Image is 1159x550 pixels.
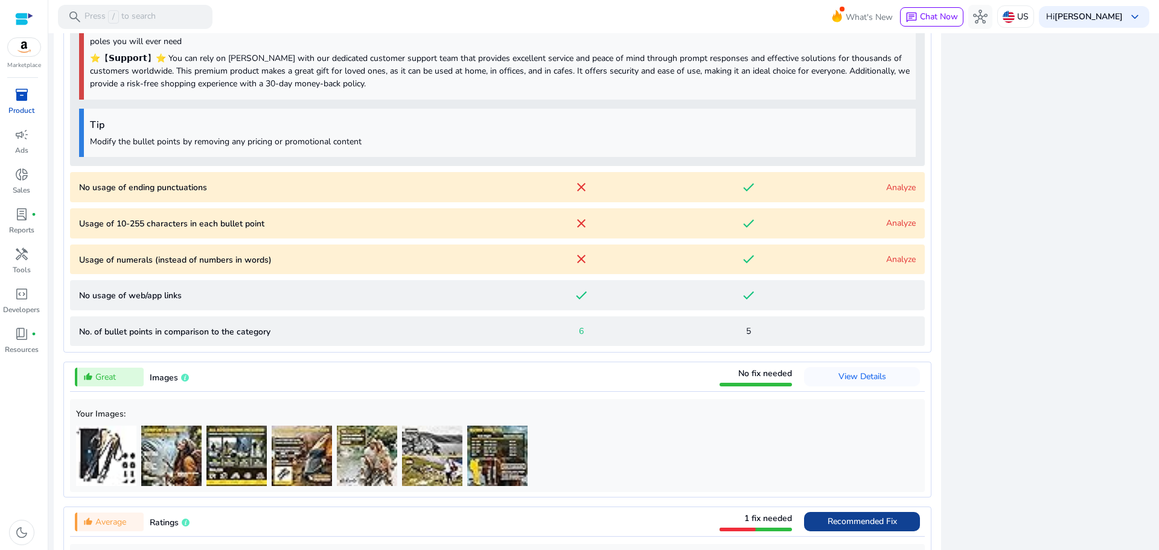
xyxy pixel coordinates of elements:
span: lab_profile [14,207,29,222]
mat-icon: done [741,180,756,194]
span: Average [95,516,126,528]
img: us.svg [1003,11,1015,23]
p: Hi [1046,13,1123,21]
p: US [1017,6,1029,27]
button: Recommended Fix [804,512,920,531]
mat-icon: close [574,180,589,194]
img: 51TeKFii9SL._AC_US40_.jpg [272,426,332,486]
img: amazon.svg [8,38,40,56]
img: 61C1yZ5B9aL._AC_US40_.jpg [402,426,462,486]
p: Usage of 10-255 characters in each bullet point [79,217,497,230]
mat-icon: close [574,216,589,231]
a: Analyze [886,217,916,229]
span: keyboard_arrow_down [1128,10,1142,24]
p: Reports [9,225,34,235]
p: Modify the bullet points by removing any pricing or promotional content [90,135,910,148]
span: 1 fix needed [744,513,792,524]
button: chatChat Now [900,7,963,27]
p: Ads [15,145,28,156]
b: [PERSON_NAME] [1055,11,1123,22]
span: fiber_manual_record [31,331,36,336]
img: 51EFl6wBU9L._AC_US40_.jpg [206,426,267,486]
span: search [68,10,82,24]
p: Marketplace [7,61,41,70]
span: inventory_2 [14,88,29,102]
span: Ratings [150,517,179,528]
p: Tools [13,264,31,275]
img: 51hu34+HYKL._AC_US40_.jpg [337,426,397,486]
img: 51uY9MdPp9L._AC_US40_.jpg [141,426,202,486]
span: What's New [846,7,893,28]
span: code_blocks [14,287,29,301]
p: Product [8,105,34,116]
mat-icon: done [741,252,756,266]
mat-icon: thumb_up_alt [83,517,93,526]
mat-icon: thumb_up_alt [83,372,93,382]
span: fiber_manual_record [31,212,36,217]
p: No usage of web/app links [79,289,497,302]
button: hub [968,5,992,29]
mat-icon: done [741,216,756,231]
p: ⭐【𝗦𝘂𝗽𝗽𝗼𝗿𝘁】⭐ You can rely on [PERSON_NAME] with our dedicated customer support team that provides ... [90,52,910,90]
mat-icon: done [574,288,589,302]
span: hub [973,10,988,24]
span: Chat Now [920,11,958,22]
span: chat [905,11,918,24]
p: No. of bullet points in comparison to the category [79,325,497,338]
span: Great [95,371,116,383]
span: View Details [838,371,886,382]
span: dark_mode [14,525,29,540]
span: handyman [14,247,29,261]
button: View Details [804,367,920,386]
span: No fix needed [738,368,792,379]
span: Recommended Fix [828,516,897,527]
p: Usage of numerals (instead of numbers in words) [79,254,497,266]
a: Analyze [886,254,916,265]
p: Press to search [85,10,156,24]
p: Developers [3,304,40,315]
span: 5 [746,325,751,337]
span: donut_small [14,167,29,182]
h5: Your Images: [76,409,919,420]
span: Images [150,372,178,383]
img: 51vAskplt4L._AC_US40_.jpg [76,426,136,486]
span: campaign [14,127,29,142]
mat-icon: done [741,288,756,302]
span: 6 [579,325,584,337]
a: Analyze [886,182,916,193]
p: Resources [5,344,39,355]
span: / [108,10,119,24]
p: No usage of ending punctuations [79,181,497,194]
mat-icon: close [574,252,589,266]
img: 51qPvP0Yi0L._AC_US40_.jpg [467,426,528,486]
span: book_4 [14,327,29,341]
p: Sales [13,185,30,196]
b: Tip [90,118,104,132]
